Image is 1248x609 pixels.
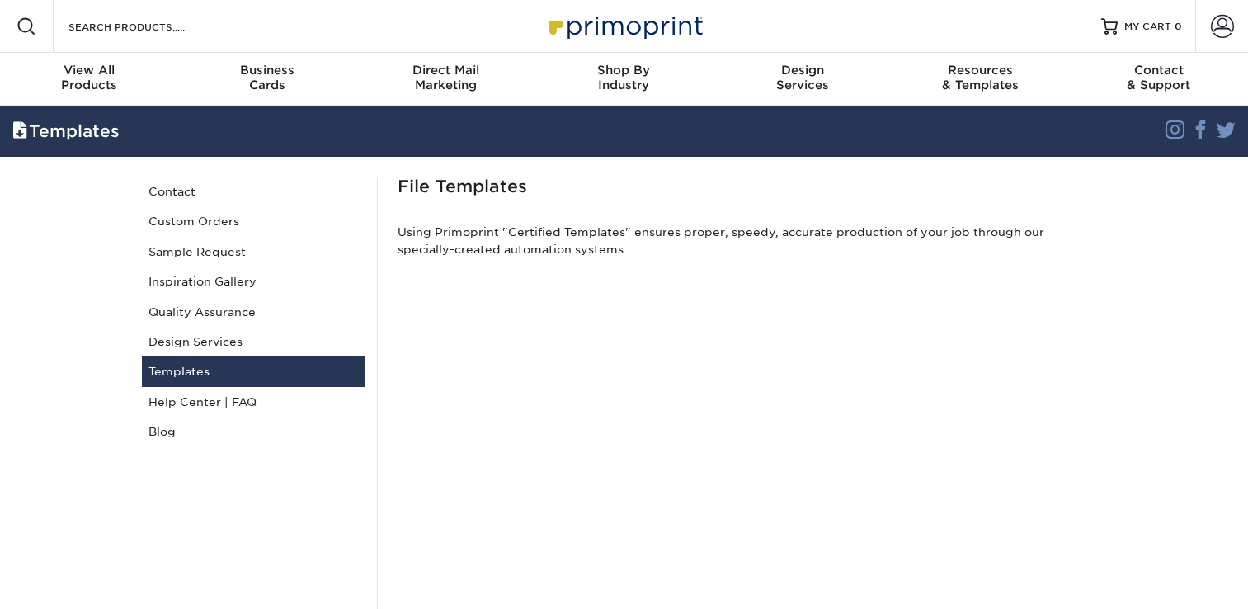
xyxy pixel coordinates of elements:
[142,297,365,327] a: Quality Assurance
[1070,53,1248,106] a: Contact& Support
[1070,63,1248,92] div: & Support
[142,417,365,446] a: Blog
[535,63,713,92] div: Industry
[398,224,1100,264] p: Using Primoprint "Certified Templates" ensures proper, speedy, accurate production of your job th...
[356,63,535,78] span: Direct Mail
[178,63,356,78] span: Business
[142,177,365,206] a: Contact
[356,53,535,106] a: Direct MailMarketing
[713,63,892,78] span: Design
[178,63,356,92] div: Cards
[398,177,1100,196] h1: File Templates
[142,206,365,236] a: Custom Orders
[892,63,1070,92] div: & Templates
[892,53,1070,106] a: Resources& Templates
[142,237,365,267] a: Sample Request
[1070,63,1248,78] span: Contact
[142,327,365,356] a: Design Services
[142,356,365,386] a: Templates
[1124,20,1171,34] span: MY CART
[542,8,707,44] img: Primoprint
[1175,21,1182,32] span: 0
[356,63,535,92] div: Marketing
[178,53,356,106] a: BusinessCards
[535,53,713,106] a: Shop ByIndustry
[892,63,1070,78] span: Resources
[142,387,365,417] a: Help Center | FAQ
[67,17,228,36] input: SEARCH PRODUCTS.....
[142,267,365,296] a: Inspiration Gallery
[713,63,892,92] div: Services
[535,63,713,78] span: Shop By
[713,53,892,106] a: DesignServices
